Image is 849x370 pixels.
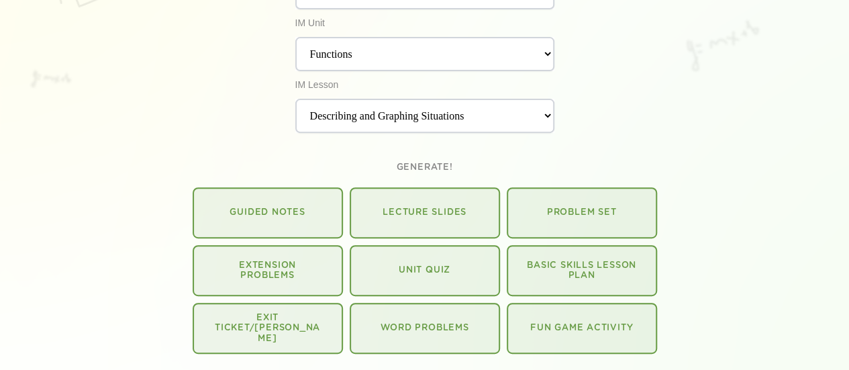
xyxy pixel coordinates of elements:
[396,163,452,173] p: Generate!
[370,207,480,218] p: Lecture Slides
[527,323,637,334] p: Fun Game Activity
[370,265,480,276] p: Unit Quiz
[193,187,343,238] a: Guided Notes
[350,303,500,354] a: Word Problems
[295,16,554,30] label: IM Unit
[507,245,657,296] a: Basic Skills Lesson Plan
[527,207,637,218] p: Problem Set
[527,261,637,281] p: Basic Skills Lesson Plan
[295,78,554,92] label: IM Lesson
[350,245,500,296] a: Unit Quiz
[213,313,323,344] p: Exit Ticket/[PERSON_NAME]
[213,261,323,281] p: Extension Problems
[193,245,343,296] a: Extension Problems
[507,187,657,238] a: Problem Set
[193,303,343,354] a: Exit Ticket/[PERSON_NAME]
[507,303,657,354] a: Fun Game Activity
[370,323,480,334] p: Word Problems
[350,187,500,238] a: Lecture Slides
[213,207,323,218] p: Guided Notes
